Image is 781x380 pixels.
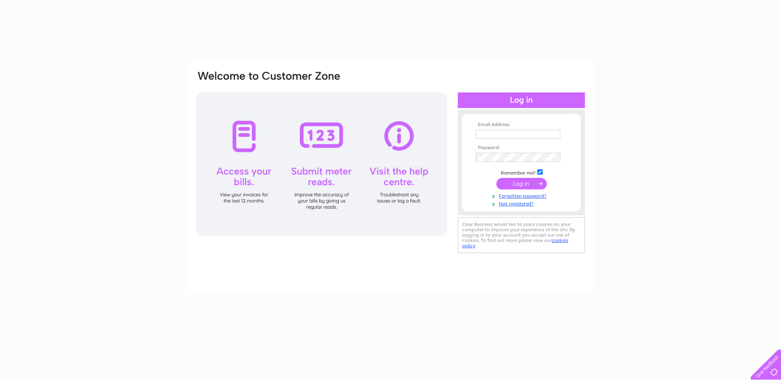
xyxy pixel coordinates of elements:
[476,191,569,199] a: Forgotten password?
[474,168,569,176] td: Remember me?
[476,199,569,207] a: Not registered?
[496,178,547,189] input: Submit
[474,145,569,151] th: Password:
[462,237,568,249] a: cookies policy
[474,122,569,128] th: Email Address:
[458,217,585,253] div: Clear Business would like to place cookies on your computer to improve your experience of the sit...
